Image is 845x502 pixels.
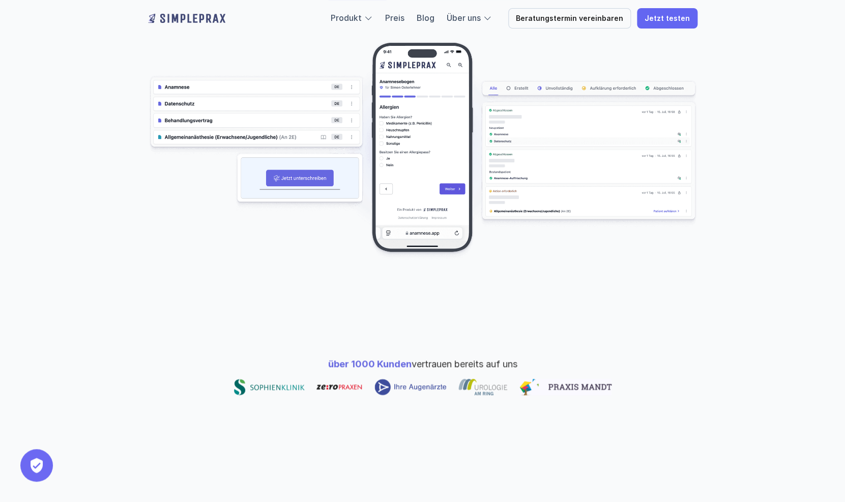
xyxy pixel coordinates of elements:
img: Beispielscreenshots aus der Simpleprax Anwendung [148,41,697,260]
a: Preis [385,13,404,23]
a: Über uns [447,13,481,23]
p: vertrauen bereits auf uns [328,357,517,371]
a: Blog [417,13,434,23]
a: Produkt [331,13,362,23]
span: über 1000 Kunden [328,358,412,369]
p: Beratungstermin vereinbaren [516,14,623,23]
a: Jetzt testen [637,8,697,29]
p: Jetzt testen [645,14,690,23]
a: Beratungstermin vereinbaren [508,8,631,29]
